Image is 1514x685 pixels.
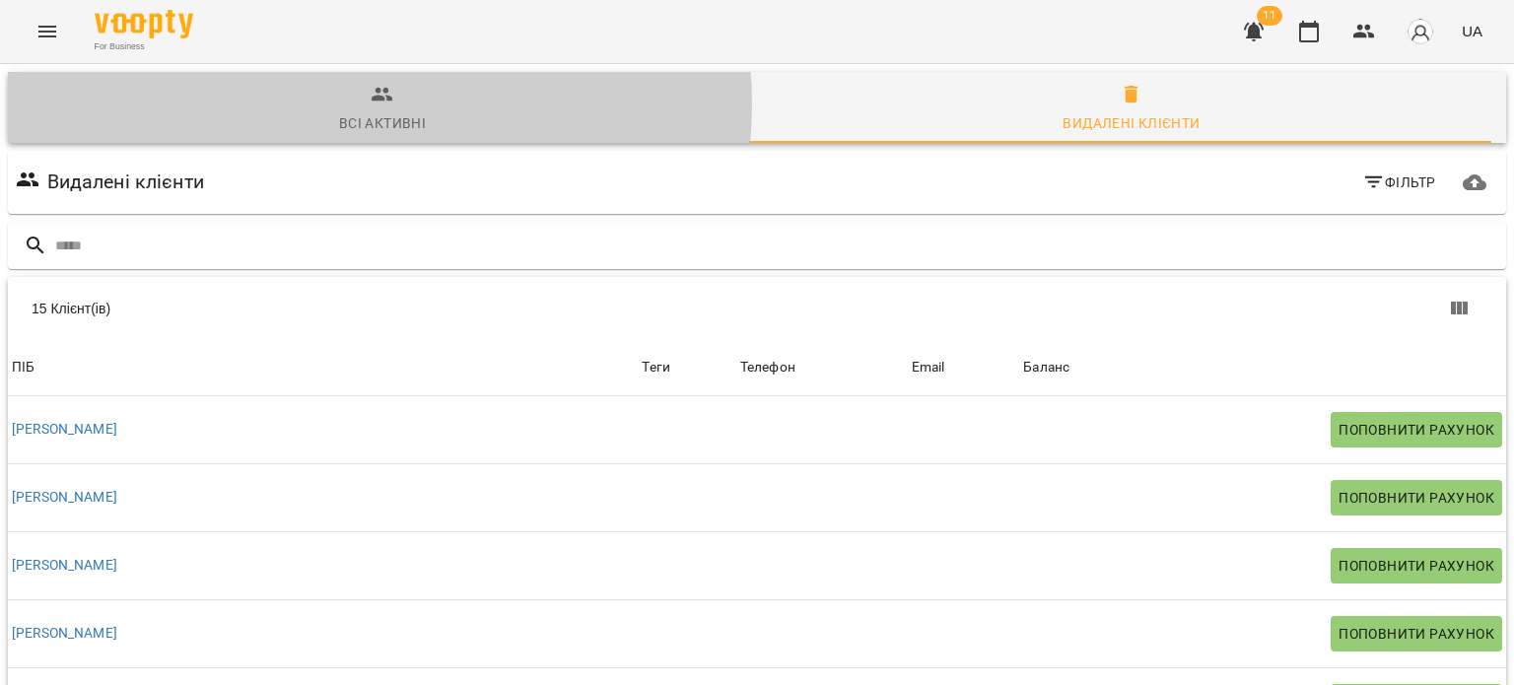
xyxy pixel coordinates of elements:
[1339,554,1494,578] span: Поповнити рахунок
[1023,356,1069,379] div: Sort
[1331,548,1502,583] button: Поповнити рахунок
[1339,486,1494,510] span: Поповнити рахунок
[12,356,34,379] div: ПІБ
[1331,480,1502,515] button: Поповнити рахунок
[12,356,634,379] span: ПІБ
[1407,18,1434,45] img: avatar_s.png
[95,40,193,53] span: For Business
[8,277,1506,340] div: Table Toolbar
[912,356,1015,379] span: Email
[740,356,904,379] span: Телефон
[95,10,193,38] img: Voopty Logo
[912,356,945,379] div: Sort
[1023,356,1502,379] span: Баланс
[1362,171,1436,194] span: Фільтр
[740,356,795,379] div: Телефон
[12,624,117,644] a: [PERSON_NAME]
[12,488,117,508] a: [PERSON_NAME]
[642,356,731,379] div: Теги
[1023,356,1069,379] div: Баланс
[24,8,71,55] button: Menu
[1339,622,1494,646] span: Поповнити рахунок
[32,299,773,318] div: 15 Клієнт(ів)
[1257,6,1282,26] span: 11
[1462,21,1482,41] span: UA
[47,167,204,197] h6: Видалені клієнти
[912,356,945,379] div: Email
[1435,285,1482,332] button: Показати колонки
[1331,616,1502,651] button: Поповнити рахунок
[12,556,117,576] a: [PERSON_NAME]
[1063,111,1200,135] div: Видалені клієнти
[1331,412,1502,447] button: Поповнити рахунок
[1454,13,1490,49] button: UA
[740,356,795,379] div: Sort
[339,111,426,135] div: Всі активні
[1339,418,1494,442] span: Поповнити рахунок
[12,356,34,379] div: Sort
[1354,165,1444,200] button: Фільтр
[12,420,117,440] a: [PERSON_NAME]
